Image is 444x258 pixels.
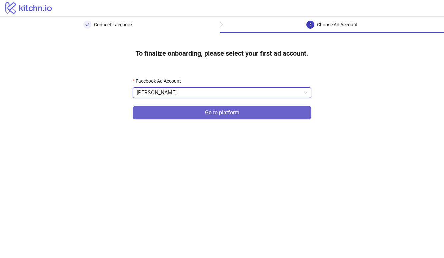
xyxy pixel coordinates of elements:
div: Choose Ad Account [317,21,358,29]
span: 2 [309,23,312,27]
h4: To finalize onboarding, please select your first ad account. [125,43,319,63]
span: Go to platform [205,110,239,116]
span: Adam Passachin [137,88,307,98]
label: Facebook Ad Account [133,77,185,85]
span: check [85,23,89,27]
button: Go to platform [133,106,311,119]
div: Connect Facebook [94,21,133,29]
